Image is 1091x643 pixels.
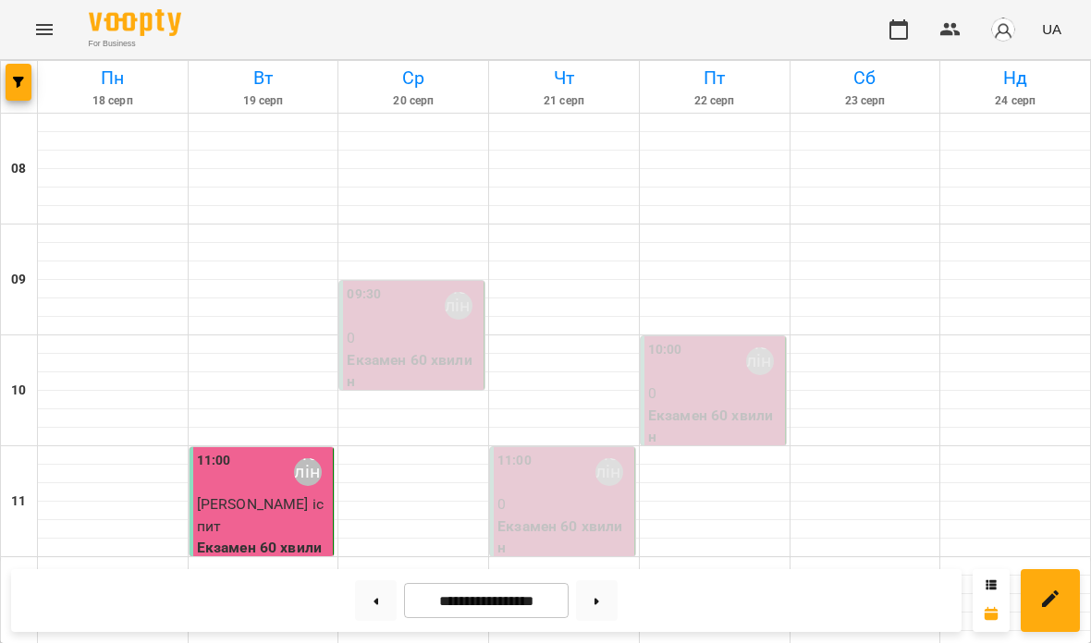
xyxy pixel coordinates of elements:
[648,382,781,405] p: 0
[595,458,623,486] div: Поліна
[648,405,781,448] p: Екзамен 60 хвилин
[1042,19,1061,39] span: UA
[89,9,181,36] img: Voopty Logo
[943,64,1087,92] h6: Нд
[11,270,26,290] h6: 09
[990,17,1016,42] img: avatar_s.png
[197,451,231,471] label: 11:00
[492,64,636,92] h6: Чт
[191,92,336,110] h6: 19 серп
[497,451,532,471] label: 11:00
[445,292,472,320] div: Поліна
[943,92,1087,110] h6: 24 серп
[294,458,322,486] div: Поліна
[347,349,480,393] p: Екзамен 60 хвилин
[11,159,26,179] h6: 08
[347,285,381,305] label: 09:30
[497,516,631,559] p: Екзамен 60 хвилин
[793,92,938,110] h6: 23 серп
[347,327,480,349] p: 0
[497,493,631,516] p: 0
[341,92,485,110] h6: 20 серп
[191,64,336,92] h6: Вт
[11,381,26,401] h6: 10
[197,537,330,580] p: Екзамен 60 хвилин
[89,38,181,50] span: For Business
[492,92,636,110] h6: 21 серп
[197,495,324,535] span: [PERSON_NAME] іспит
[1035,12,1069,46] button: UA
[746,347,774,375] div: Поліна
[648,340,682,360] label: 10:00
[643,64,787,92] h6: Пт
[643,92,787,110] h6: 22 серп
[22,7,67,52] button: Menu
[41,92,185,110] h6: 18 серп
[341,64,485,92] h6: Ср
[11,491,26,512] h6: 11
[793,64,938,92] h6: Сб
[41,64,185,92] h6: Пн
